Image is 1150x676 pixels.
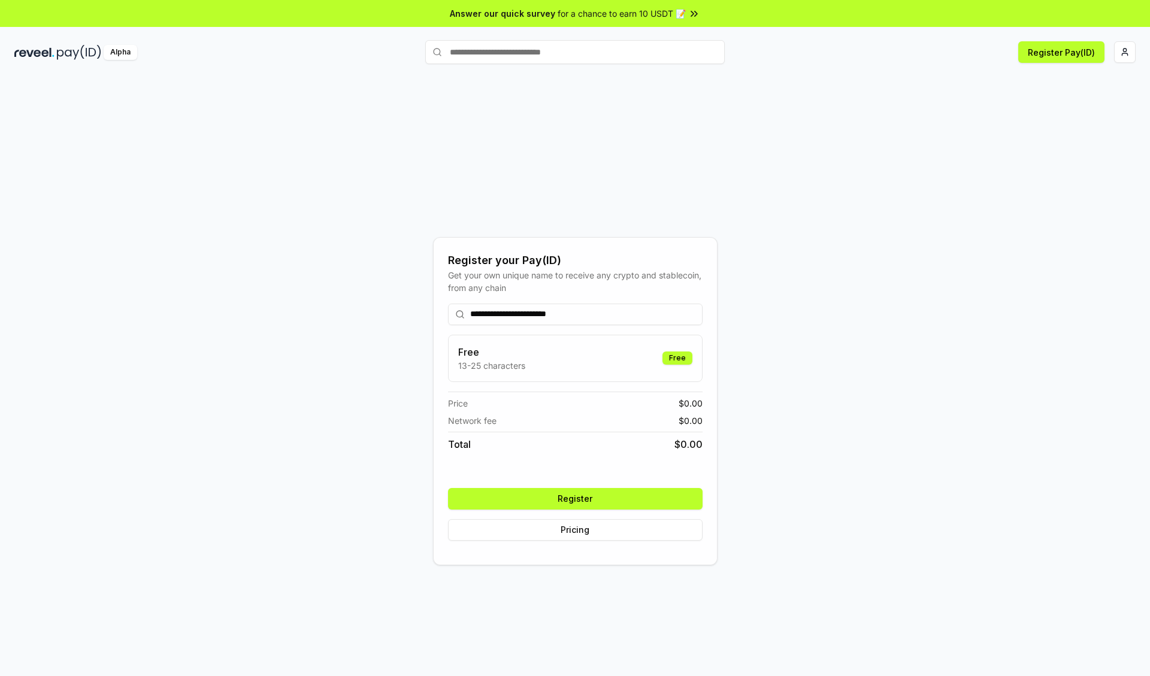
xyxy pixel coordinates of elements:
[679,397,703,410] span: $ 0.00
[450,7,555,20] span: Answer our quick survey
[448,414,497,427] span: Network fee
[458,359,525,372] p: 13-25 characters
[674,437,703,451] span: $ 0.00
[558,7,686,20] span: for a chance to earn 10 USDT 📝
[448,488,703,510] button: Register
[448,519,703,541] button: Pricing
[448,252,703,269] div: Register your Pay(ID)
[448,437,471,451] span: Total
[14,45,55,60] img: reveel_dark
[448,269,703,294] div: Get your own unique name to receive any crypto and stablecoin, from any chain
[1018,41,1104,63] button: Register Pay(ID)
[104,45,137,60] div: Alpha
[458,345,525,359] h3: Free
[57,45,101,60] img: pay_id
[679,414,703,427] span: $ 0.00
[662,351,692,365] div: Free
[448,397,468,410] span: Price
